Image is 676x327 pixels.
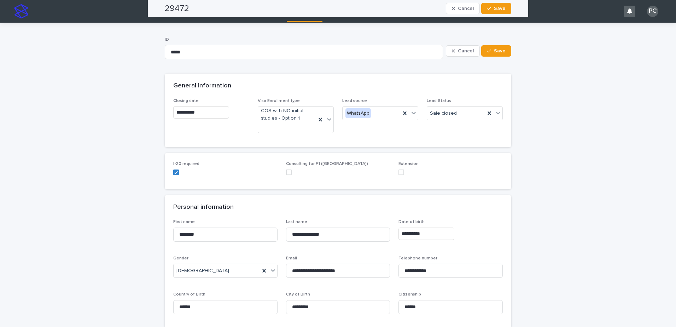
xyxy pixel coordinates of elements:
[286,292,310,297] span: City of Birth
[481,45,511,57] button: Save
[446,45,480,57] button: Cancel
[398,256,437,260] span: Telephone number
[14,4,28,18] img: stacker-logo-s-only.png
[173,162,199,166] span: I-20 required
[398,220,425,224] span: Date of birth
[173,99,199,103] span: Closing date
[286,162,368,166] span: Consulting for F1 ([GEOGRAPHIC_DATA])
[173,220,195,224] span: First name
[345,108,371,119] div: WhatsApp
[427,99,451,103] span: Lead Status
[286,220,307,224] span: Last name
[458,48,474,53] span: Cancel
[261,107,313,122] span: COS with NO initial studies - Option 1
[173,203,234,211] h2: Personal information
[173,82,231,90] h2: General Information
[173,292,205,297] span: Country of Birth
[398,292,421,297] span: Citizenship
[173,256,188,260] span: Gender
[430,110,457,117] span: Sale closed
[494,48,506,53] span: Save
[398,162,419,166] span: Extension
[165,38,169,42] span: ID
[258,99,300,103] span: Visa Enrollment type
[647,6,658,17] div: PC
[286,256,297,260] span: Email
[342,99,367,103] span: Lead source
[176,267,229,275] span: [DEMOGRAPHIC_DATA]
